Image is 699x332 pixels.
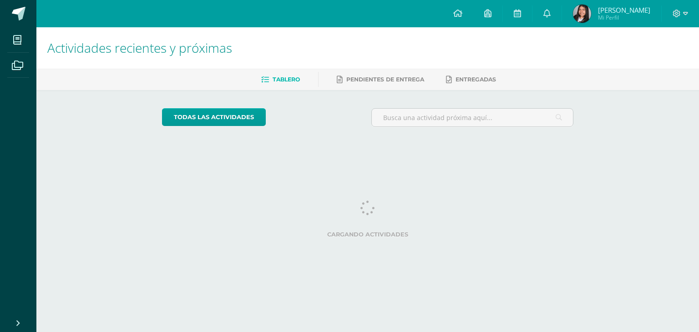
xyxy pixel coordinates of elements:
[573,5,591,23] img: e0982e847962860181045f960a5e3a5a.png
[446,72,496,87] a: Entregadas
[261,72,300,87] a: Tablero
[337,72,424,87] a: Pendientes de entrega
[598,14,650,21] span: Mi Perfil
[47,39,232,56] span: Actividades recientes y próximas
[162,108,266,126] a: todas las Actividades
[372,109,573,126] input: Busca una actividad próxima aquí...
[598,5,650,15] span: [PERSON_NAME]
[346,76,424,83] span: Pendientes de entrega
[273,76,300,83] span: Tablero
[162,231,574,238] label: Cargando actividades
[456,76,496,83] span: Entregadas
